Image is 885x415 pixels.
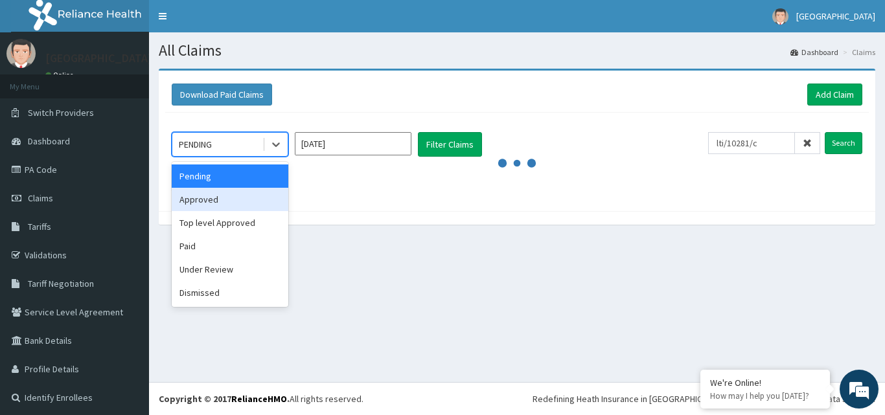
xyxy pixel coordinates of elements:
span: Tariffs [28,221,51,232]
button: Download Paid Claims [172,84,272,106]
footer: All rights reserved. [149,382,885,415]
img: User Image [772,8,788,25]
div: Minimize live chat window [213,6,244,38]
div: Approved [172,188,288,211]
div: We're Online! [710,377,820,388]
div: Chat with us now [67,73,218,89]
span: Claims [28,192,53,204]
img: User Image [6,39,36,68]
span: Tariff Negotiation [28,278,94,289]
div: Dismissed [172,281,288,304]
p: How may I help you today? [710,390,820,401]
input: Search [825,132,862,154]
img: d_794563401_company_1708531726252_794563401 [24,65,52,97]
button: Filter Claims [418,132,482,157]
div: Redefining Heath Insurance in [GEOGRAPHIC_DATA] using Telemedicine and Data Science! [533,392,875,405]
span: We're online! [75,125,179,256]
svg: audio-loading [498,144,536,183]
input: Search by HMO ID [708,132,795,154]
a: Dashboard [790,47,838,58]
textarea: Type your message and hit 'Enter' [6,277,247,322]
a: Add Claim [807,84,862,106]
p: [GEOGRAPHIC_DATA] [45,52,152,64]
h1: All Claims [159,42,875,59]
div: Under Review [172,258,288,281]
div: Top level Approved [172,211,288,234]
a: Online [45,71,76,80]
span: Switch Providers [28,107,94,118]
span: Dashboard [28,135,70,147]
div: Pending [172,164,288,188]
div: Paid [172,234,288,258]
div: PENDING [179,138,212,151]
input: Select Month and Year [295,132,411,155]
li: Claims [840,47,875,58]
span: [GEOGRAPHIC_DATA] [796,10,875,22]
strong: Copyright © 2017 . [159,393,290,405]
a: RelianceHMO [231,393,287,405]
